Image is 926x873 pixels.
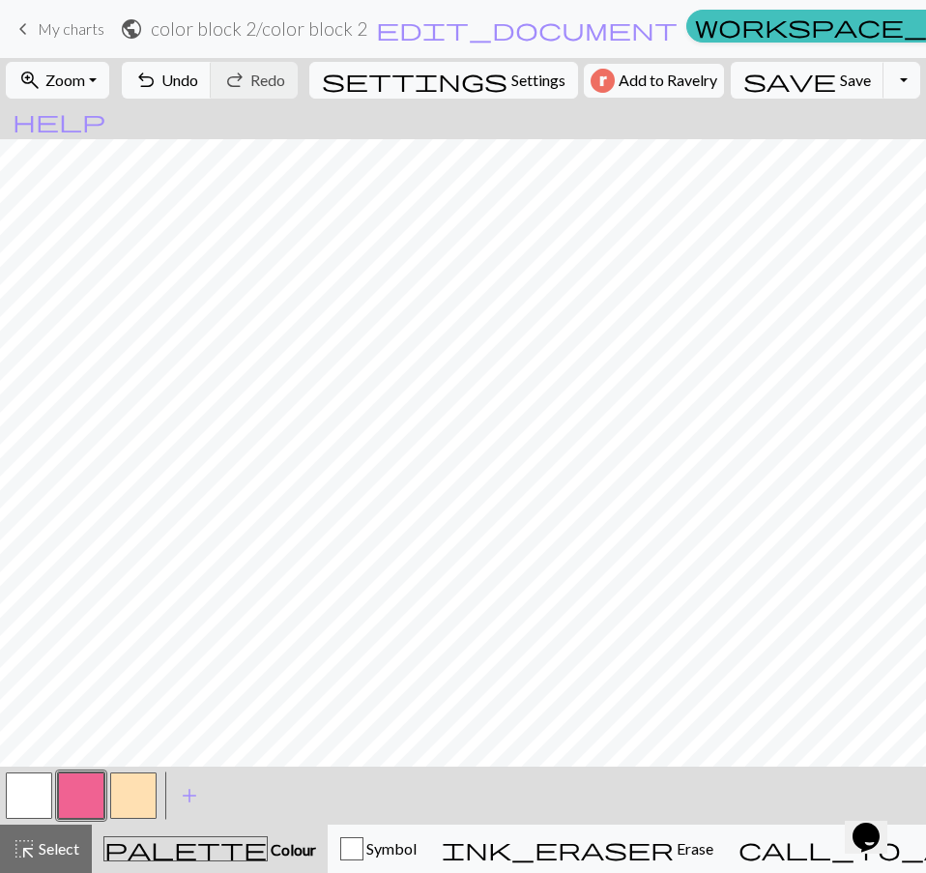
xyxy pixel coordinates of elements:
[92,825,328,873] button: Colour
[376,15,678,43] span: edit_document
[840,71,871,89] span: Save
[6,62,109,99] button: Zoom
[178,782,201,809] span: add
[12,15,35,43] span: keyboard_arrow_left
[268,840,316,858] span: Colour
[511,69,565,92] span: Settings
[38,19,104,38] span: My charts
[363,839,417,858] span: Symbol
[120,15,143,43] span: public
[134,67,158,94] span: undo
[584,64,724,98] button: Add to Ravelry
[18,67,42,94] span: zoom_in
[322,69,507,92] i: Settings
[36,839,79,858] span: Select
[12,13,104,45] a: My charts
[442,835,674,862] span: ink_eraser
[674,839,713,858] span: Erase
[104,835,267,862] span: palette
[845,796,907,854] iframe: chat widget
[161,71,198,89] span: Undo
[309,62,578,99] button: SettingsSettings
[151,17,367,40] h2: color block 2 / color block 2
[743,67,836,94] span: save
[122,62,212,99] button: Undo
[591,69,615,93] img: Ravelry
[429,825,726,873] button: Erase
[45,71,85,89] span: Zoom
[328,825,429,873] button: Symbol
[619,69,717,93] span: Add to Ravelry
[13,835,36,862] span: highlight_alt
[731,62,884,99] button: Save
[13,107,105,134] span: help
[322,67,507,94] span: settings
